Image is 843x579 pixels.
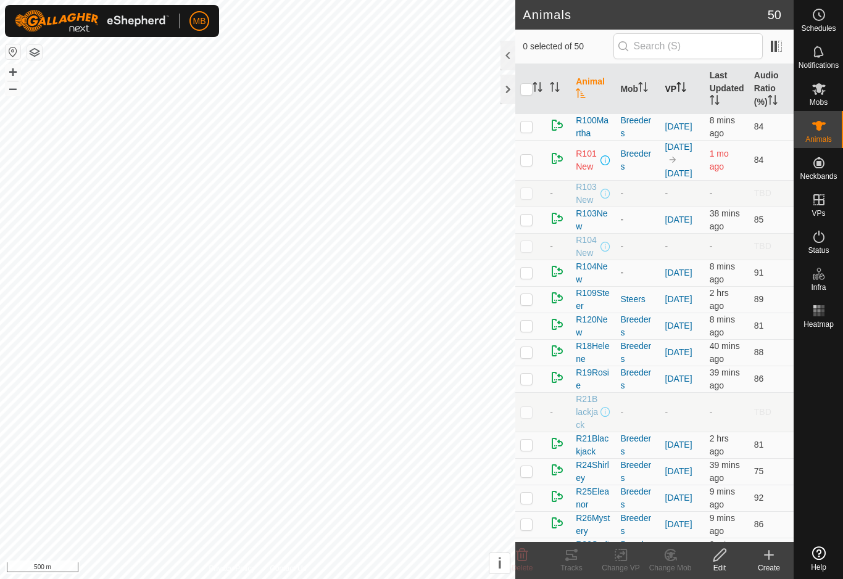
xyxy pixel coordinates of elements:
a: [DATE] [665,168,692,178]
span: 85 [754,215,764,224]
div: Edit [695,562,744,573]
span: Delete [512,564,533,572]
div: Breeders [620,114,655,140]
span: 10 Aug 2025 at 8:03 am [710,433,729,456]
a: Help [794,541,843,576]
img: returning on [550,489,565,504]
div: Change VP [596,562,646,573]
div: Tracks [547,562,596,573]
span: TBD [754,407,771,417]
div: - [620,187,655,200]
span: R29Sadie [576,538,610,564]
p-sorticon: Activate to sort [710,97,720,107]
div: Breeders [620,366,655,392]
a: [DATE] [665,215,692,224]
span: 10 Aug 2025 at 10:32 am [710,487,735,509]
div: Breeders [620,512,655,538]
a: [DATE] [665,142,692,152]
span: Animals [805,136,832,143]
span: 50 [768,6,781,24]
img: returning on [550,515,565,530]
span: Infra [811,284,826,291]
a: [DATE] [665,466,692,476]
button: Reset Map [6,44,20,59]
span: R109Steer [576,287,610,313]
th: Animal [571,64,615,114]
span: 10 Aug 2025 at 10:03 am [710,460,740,483]
span: Notifications [799,62,839,69]
span: 10 Aug 2025 at 10:03 am [710,368,740,390]
a: [DATE] [665,493,692,503]
th: VP [660,64,705,114]
span: R101New [576,147,598,173]
div: - [620,240,655,253]
span: 75 [754,466,764,476]
div: - [620,213,655,226]
span: 84 [754,155,764,165]
div: Breeders [620,485,655,511]
span: R104New [576,260,610,286]
span: 10 Aug 2025 at 10:33 am [710,314,735,337]
a: [DATE] [665,321,692,331]
span: 0 selected of 50 [523,40,613,53]
img: returning on [550,290,565,305]
th: Mob [615,64,660,114]
span: 91 [754,268,764,277]
span: R104New [576,234,598,260]
p-sorticon: Activate to sort [550,84,560,94]
span: R103New [576,181,598,207]
a: [DATE] [665,121,692,131]
span: - [710,188,713,198]
span: R24Shirley [576,459,610,485]
span: R18Helene [576,340,610,366]
span: R21Blackjack [576,432,610,458]
span: - [550,241,553,251]
span: 81 [754,440,764,450]
span: 10 Aug 2025 at 10:03 am [710,208,740,231]
span: - [710,241,713,251]
span: Status [808,247,829,254]
span: Neckbands [800,173,837,180]
span: i [497,555,502,572]
span: MB [193,15,206,28]
a: Contact Us [270,563,306,574]
span: 10 Aug 2025 at 10:33 am [710,261,735,284]
span: 88 [754,347,764,357]
span: 92 [754,493,764,503]
span: 81 [754,321,764,331]
span: - [550,188,553,198]
img: returning on [550,370,565,385]
p-sorticon: Activate to sort [576,90,586,100]
div: - [620,266,655,279]
button: Map Layers [27,45,42,60]
a: [DATE] [665,374,692,384]
span: R25Eleanor [576,485,610,511]
div: Breeders [620,432,655,458]
img: returning on [550,317,565,332]
th: Last Updated [705,64,749,114]
span: R100Martha [576,114,610,140]
app-display-virtual-paddock-transition: - [665,188,668,198]
h2: Animals [523,7,768,22]
span: 86 [754,374,764,384]
img: Gallagher Logo [15,10,169,32]
span: R19Rosie [576,366,610,392]
span: 10 Aug 2025 at 10:32 am [710,540,735,562]
img: returning on [550,118,565,133]
a: [DATE] [665,519,692,529]
div: - [620,406,655,419]
div: Breeders [620,313,655,339]
a: [DATE] [665,268,692,277]
input: Search (S) [613,33,763,59]
span: 10 Aug 2025 at 10:33 am [710,115,735,138]
img: returning on [550,211,565,226]
button: + [6,65,20,80]
div: Change Mob [646,562,695,573]
p-sorticon: Activate to sort [533,84,542,94]
span: 10 Aug 2025 at 8:03 am [710,288,729,311]
a: [DATE] [665,347,692,357]
button: i [489,553,510,573]
p-sorticon: Activate to sort [638,84,648,94]
span: Heatmap [804,321,834,328]
span: VPs [812,210,825,217]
